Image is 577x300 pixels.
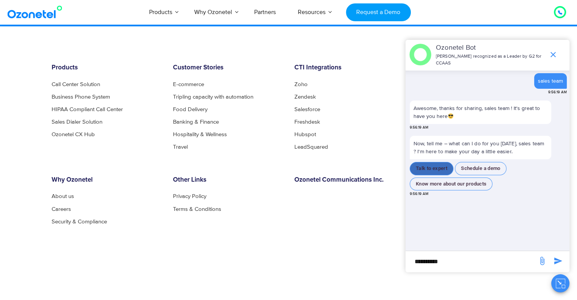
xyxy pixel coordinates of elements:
[52,176,162,184] h6: Why Ozonetel
[52,82,100,87] a: Call Center Solution
[173,176,283,184] h6: Other Links
[294,119,320,125] a: Freshdesk
[409,255,534,269] div: new-msg-input
[173,132,227,137] a: Hospitality & Wellness
[294,107,320,112] a: Salesforce
[52,132,95,137] a: Ozonetel CX Hub
[346,3,411,21] a: Request a Demo
[52,206,71,212] a: Careers
[294,176,404,184] h6: Ozonetel Communications Inc.
[294,64,404,72] h6: CTI Integrations
[410,191,428,197] span: 9:56:19 AM
[52,107,123,112] a: HIPAA Compliant Call Center
[550,253,566,269] span: send message
[173,193,206,199] a: Privacy Policy
[294,82,308,87] a: Zoho
[173,107,208,112] a: Food Delivery
[52,64,162,72] h6: Products
[413,104,547,120] p: Awesome, thanks for sharing, sales team ! It's great to have you here
[294,144,328,150] a: LeadSquared
[551,274,569,292] button: Close chat
[546,47,561,62] span: end chat or minimize
[538,77,563,85] div: sales team
[52,218,107,224] a: Security & Compliance
[409,44,431,66] img: header
[410,125,428,130] span: 9:56:19 AM
[173,94,253,100] a: Tripling capacity with automation
[173,119,219,125] a: Banking & Finance
[294,132,316,137] a: Hubspot
[52,119,102,125] a: Sales Dialer Solution
[410,162,453,175] button: Talk to expert
[294,94,316,100] a: Zendesk
[173,206,221,212] a: Terms & Conditions
[173,64,283,72] h6: Customer Stories
[410,136,551,159] p: Now, tell me – what can I do for you [DATE], sales team ? I'm here to make your day a little easier.
[455,162,506,175] button: Schedule a demo
[52,193,74,199] a: About us
[436,43,545,53] p: Ozonetel Bot
[52,94,110,100] a: Business Phone System
[535,253,550,269] span: send message
[173,82,204,87] a: E-commerce
[410,177,492,191] button: Know more about our products
[548,90,567,95] span: 9:56:19 AM
[173,144,188,150] a: Travel
[448,113,453,119] img: 😎
[436,53,545,67] p: [PERSON_NAME] recognized as a Leader by G2 for CCAAS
